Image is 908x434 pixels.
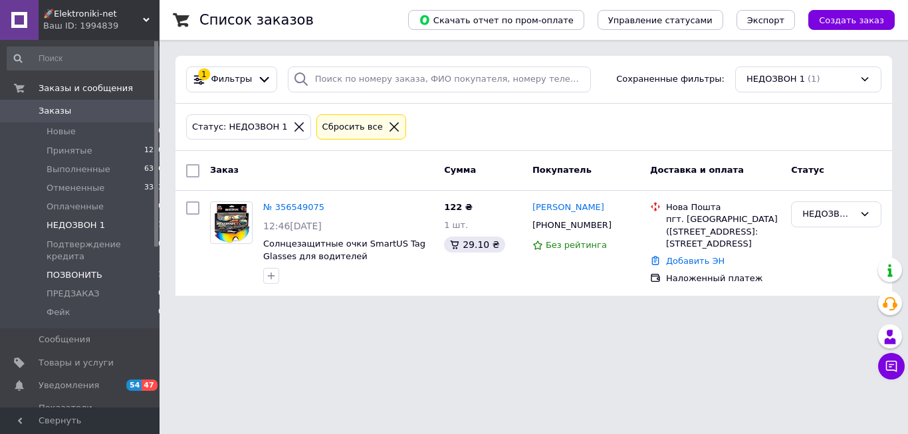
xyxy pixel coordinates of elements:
[39,82,133,94] span: Заказы и сообщения
[144,163,163,175] span: 6366
[598,10,723,30] button: Управление статусами
[737,10,795,30] button: Экспорт
[666,256,725,266] a: Добавить ЭН
[47,219,105,231] span: НЕДОЗВОН 1
[144,182,163,194] span: 3383
[263,202,324,212] a: № 356549075
[791,165,824,175] span: Статус
[746,73,805,86] span: НЕДОЗВОН 1
[444,220,468,230] span: 1 шт.
[320,120,386,134] div: Сбросить все
[39,334,90,346] span: Сообщения
[666,213,780,250] div: пгт. [GEOGRAPHIC_DATA] ([STREET_ADDRESS]: [STREET_ADDRESS]
[666,272,780,284] div: Наложенный платеж
[210,165,239,175] span: Заказ
[47,201,104,213] span: Оплаченные
[808,10,895,30] button: Создать заказ
[198,68,210,80] div: 1
[39,402,123,426] span: Показатели работы компании
[532,201,604,214] a: [PERSON_NAME]
[199,12,314,28] h1: Список заказов
[263,239,425,261] a: Солнцезащитные очки SmartUS Tag Glasses для водителей
[43,8,143,20] span: 🚀Elektroniki-net
[444,202,473,212] span: 122 ₴
[747,15,784,25] span: Экспорт
[47,288,100,300] span: ПРЕДЗАКАЗ
[39,357,114,369] span: Товары и услуги
[211,73,253,86] span: Фильтры
[39,105,71,117] span: Заказы
[144,145,163,157] span: 1250
[47,269,102,281] span: ПОЗВОНИТЬ
[419,14,574,26] span: Скачать отчет по пром-оплате
[546,240,607,250] span: Без рейтинга
[158,219,163,231] span: 1
[212,202,251,243] img: Фото товару
[795,15,895,25] a: Создать заказ
[39,380,99,391] span: Уведомления
[142,380,157,391] span: 47
[47,182,104,194] span: Отмененные
[158,306,163,318] span: 0
[608,15,713,25] span: Управление статусами
[158,201,163,213] span: 0
[666,201,780,213] div: Нова Пошта
[650,165,744,175] span: Доставка и оплата
[158,288,163,300] span: 0
[288,66,591,92] input: Поиск по номеру заказа, ФИО покупателя, номеру телефона, Email, номеру накладной
[7,47,164,70] input: Поиск
[808,74,820,84] span: (1)
[263,221,322,231] span: 12:46[DATE]
[532,165,592,175] span: Покупатель
[47,239,158,263] span: Подтверждение кредита
[408,10,584,30] button: Скачать отчет по пром-оплате
[126,380,142,391] span: 54
[158,269,163,281] span: 1
[158,126,163,138] span: 0
[210,201,253,244] a: Фото товару
[47,163,110,175] span: Выполненные
[47,126,76,138] span: Новые
[616,73,725,86] span: Сохраненные фильтры:
[47,306,70,318] span: Фейк
[530,217,614,234] div: [PHONE_NUMBER]
[43,20,160,32] div: Ваш ID: 1994839
[444,165,476,175] span: Сумма
[444,237,505,253] div: 29.10 ₴
[819,15,884,25] span: Создать заказ
[158,239,163,263] span: 0
[802,207,854,221] div: НЕДОЗВОН 1
[878,353,905,380] button: Чат с покупателем
[47,145,92,157] span: Принятые
[189,120,290,134] div: Статус: НЕДОЗВОН 1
